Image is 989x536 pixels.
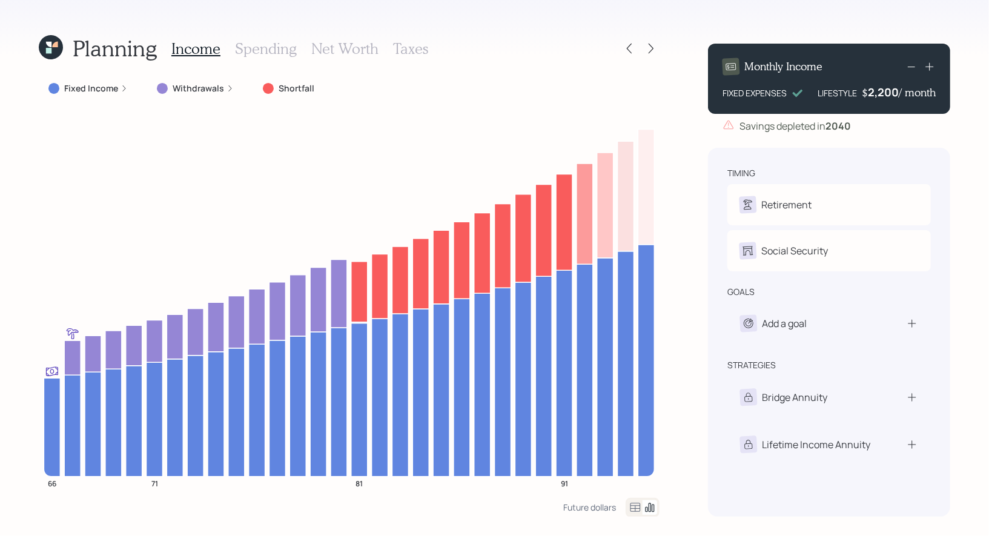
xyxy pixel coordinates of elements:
[899,86,936,99] h4: / month
[739,119,851,133] div: Savings depleted in
[279,82,314,94] label: Shortfall
[151,478,158,489] tspan: 71
[235,40,297,58] h3: Spending
[762,316,807,331] div: Add a goal
[561,478,568,489] tspan: 91
[64,82,118,94] label: Fixed Income
[762,390,827,405] div: Bridge Annuity
[744,60,822,73] h4: Monthly Income
[723,87,787,99] div: FIXED EXPENSES
[762,437,870,452] div: Lifetime Income Annuity
[563,501,616,513] div: Future dollars
[825,119,851,133] b: 2040
[171,40,220,58] h3: Income
[818,87,857,99] div: LIFESTYLE
[356,478,363,489] tspan: 81
[761,197,812,212] div: Retirement
[761,243,828,258] div: Social Security
[862,86,868,99] h4: $
[393,40,428,58] h3: Taxes
[311,40,379,58] h3: Net Worth
[48,478,56,489] tspan: 66
[727,167,755,179] div: timing
[727,359,776,371] div: strategies
[73,35,157,61] h1: Planning
[868,85,899,99] div: 2,200
[173,82,224,94] label: Withdrawals
[727,286,755,298] div: goals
